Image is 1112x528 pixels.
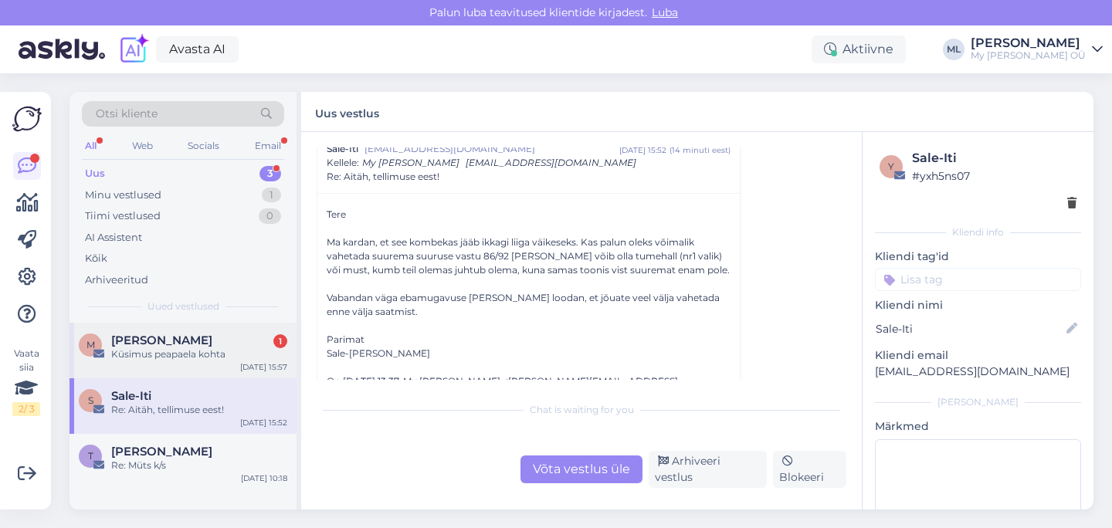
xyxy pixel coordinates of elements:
[466,157,636,168] span: [EMAIL_ADDRESS][DOMAIN_NAME]
[971,37,1086,49] div: [PERSON_NAME]
[619,144,666,156] div: [DATE] 15:52
[241,472,287,484] div: [DATE] 10:18
[129,136,156,156] div: Web
[876,320,1063,337] input: Lisa nimi
[327,170,439,184] span: Re: Aitäh, tellimuse eest!
[875,395,1081,409] div: [PERSON_NAME]
[85,188,161,203] div: Minu vestlused
[111,333,212,347] span: Mari Topolev
[12,402,40,416] div: 2 / 3
[88,394,93,406] span: S
[912,149,1076,168] div: Sale-Iti
[875,297,1081,313] p: Kliendi nimi
[96,106,158,122] span: Otsi kliente
[117,33,150,66] img: explore-ai
[317,403,846,417] div: Chat is waiting for you
[327,291,731,319] div: Vabandan väga ebamugavuse [PERSON_NAME] loodan, et jõuate veel välja vahetada enne välja saatmist.
[111,459,287,472] div: Re: Müts k/s
[156,36,239,63] a: Avasta AI
[327,142,358,156] span: Sale-Iti
[520,455,642,483] div: Võta vestlus üle
[670,144,731,156] div: ( 14 minuti eest )
[875,249,1081,265] p: Kliendi tag'id
[875,225,1081,239] div: Kliendi info
[773,451,846,488] div: Blokeeri
[240,417,287,428] div: [DATE] 15:52
[147,300,219,313] span: Uued vestlused
[362,157,459,168] span: My [PERSON_NAME]
[364,142,619,156] span: [EMAIL_ADDRESS][DOMAIN_NAME]
[82,136,100,156] div: All
[943,39,965,60] div: ML
[88,450,93,462] span: T
[875,268,1081,291] input: Lisa tag
[85,230,142,245] div: AI Assistent
[875,347,1081,364] p: Kliendi email
[252,136,284,156] div: Email
[327,157,359,168] span: Kellele :
[327,235,731,277] div: Ma kardan, et see kombekas jääb ikkagi liiga väikeseks. Kas palun oleks võimalik vahetada suurema...
[259,208,281,224] div: 0
[971,37,1103,62] a: [PERSON_NAME]My [PERSON_NAME] OÜ
[85,272,148,288] div: Arhiveeritud
[273,334,287,348] div: 1
[888,161,894,172] span: y
[649,451,767,488] div: Arhiveeri vestlus
[327,374,731,416] blockquote: On [DATE] 13:37, My [PERSON_NAME] <[PERSON_NAME][EMAIL_ADDRESS][DOMAIN_NAME]> wrote:
[327,347,731,360] div: Sale-[PERSON_NAME]
[647,5,683,19] span: Luba
[315,101,379,122] label: Uus vestlus
[111,389,151,403] span: Sale-Iti
[85,208,161,224] div: Tiimi vestlused
[85,166,105,181] div: Uus
[327,333,731,360] div: Parimat
[185,136,222,156] div: Socials
[12,347,40,416] div: Vaata siia
[240,361,287,373] div: [DATE] 15:57
[111,445,212,459] span: Triinu Haller
[912,168,1076,184] div: # yxh5ns07
[262,188,281,203] div: 1
[259,166,281,181] div: 3
[812,36,906,63] div: Aktiivne
[85,251,107,266] div: Kõik
[111,403,287,417] div: Re: Aitäh, tellimuse eest!
[86,339,95,350] span: M
[111,347,287,361] div: Küsimus peapaela kohta
[875,364,1081,380] p: [EMAIL_ADDRESS][DOMAIN_NAME]
[875,418,1081,435] p: Märkmed
[971,49,1086,62] div: My [PERSON_NAME] OÜ
[12,104,42,134] img: Askly Logo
